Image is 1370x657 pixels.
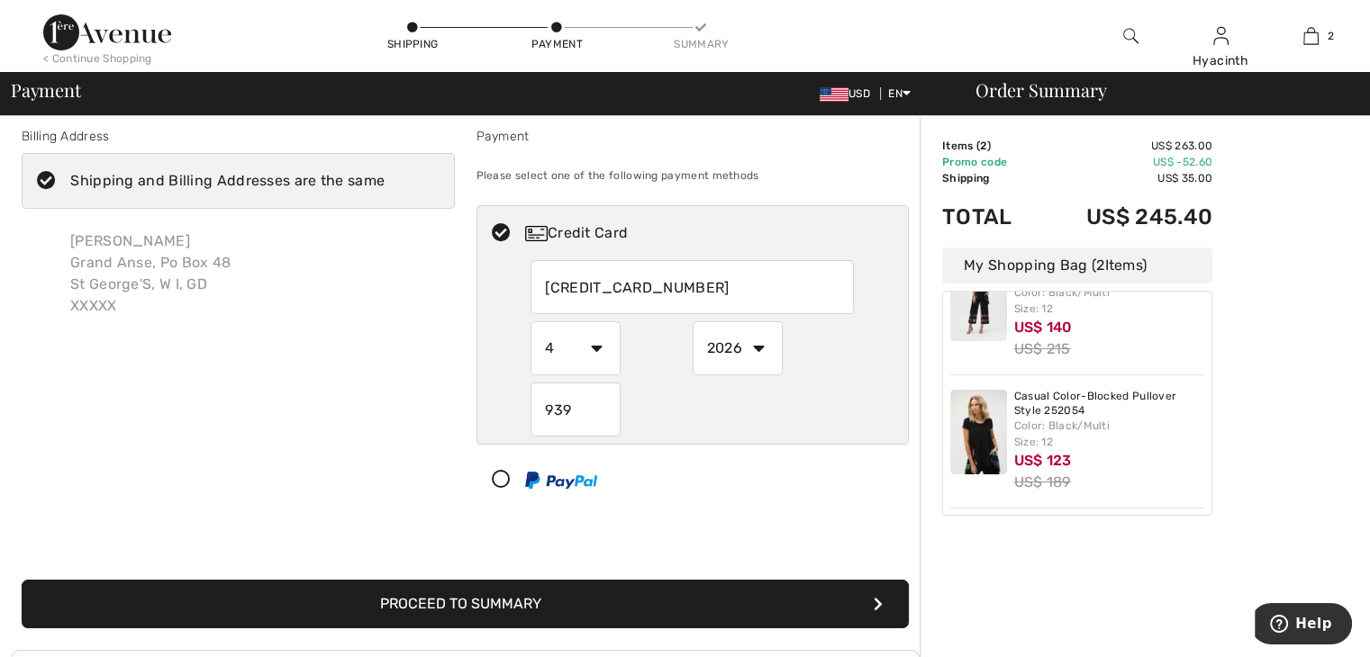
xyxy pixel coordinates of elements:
div: Payment [476,127,910,146]
span: Payment [11,81,80,99]
span: US$ 140 [1014,319,1073,336]
div: Summary [674,36,728,52]
td: US$ 245.40 [1039,186,1212,247]
span: USD [820,87,877,100]
div: My Shopping Bag ( Items) [942,247,1212,283]
a: Sign In [1213,27,1229,44]
img: Cropped Striped Wide-Leg Trousers Style 252051 [950,256,1007,341]
div: Please select one of the following payment methods [476,153,910,198]
div: Shipping and Billing Addresses are the same [70,170,385,192]
td: US$ -52.60 [1039,154,1212,170]
span: 2 [1328,28,1334,44]
img: My Bag [1303,25,1319,47]
img: search the website [1123,25,1139,47]
a: Casual Color-Blocked Pullover Style 252054 [1014,390,1205,418]
span: 2 [1096,256,1104,274]
div: [PERSON_NAME] Grand Anse, Po Box 48 St George'S, W I, GD XXXXX [56,216,245,331]
img: My Info [1213,25,1229,47]
div: Color: Black/Multi Size: 12 [1014,284,1205,317]
s: US$ 215 [1014,340,1071,357]
input: Card number [531,260,854,314]
s: US$ 189 [1014,473,1071,490]
input: CVD [531,382,621,436]
td: Shipping [942,170,1039,186]
img: 1ère Avenue [43,14,171,50]
span: US$ 123 [1014,452,1072,469]
td: Items ( ) [942,138,1039,154]
td: US$ 35.00 [1039,170,1212,186]
img: PayPal [525,472,597,489]
a: 2 [1266,25,1355,47]
div: Credit Card [525,222,896,244]
div: Payment [530,36,584,52]
button: Proceed to Summary [22,580,909,628]
iframe: Opens a widget where you can find more information [1255,603,1352,648]
div: Order Summary [954,81,1359,99]
span: EN [888,87,911,100]
td: US$ 263.00 [1039,138,1212,154]
div: Billing Address [22,127,455,146]
td: Promo code [942,154,1039,170]
img: Casual Color-Blocked Pullover Style 252054 [950,390,1007,474]
img: Credit Card [525,226,548,241]
img: US Dollar [820,87,848,102]
span: 2 [980,139,986,152]
div: Hyacinth [1176,51,1265,70]
td: Total [942,186,1039,247]
div: < Continue Shopping [43,50,152,67]
div: Color: Black/Multi Size: 12 [1014,418,1205,450]
div: Shipping [386,36,440,52]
